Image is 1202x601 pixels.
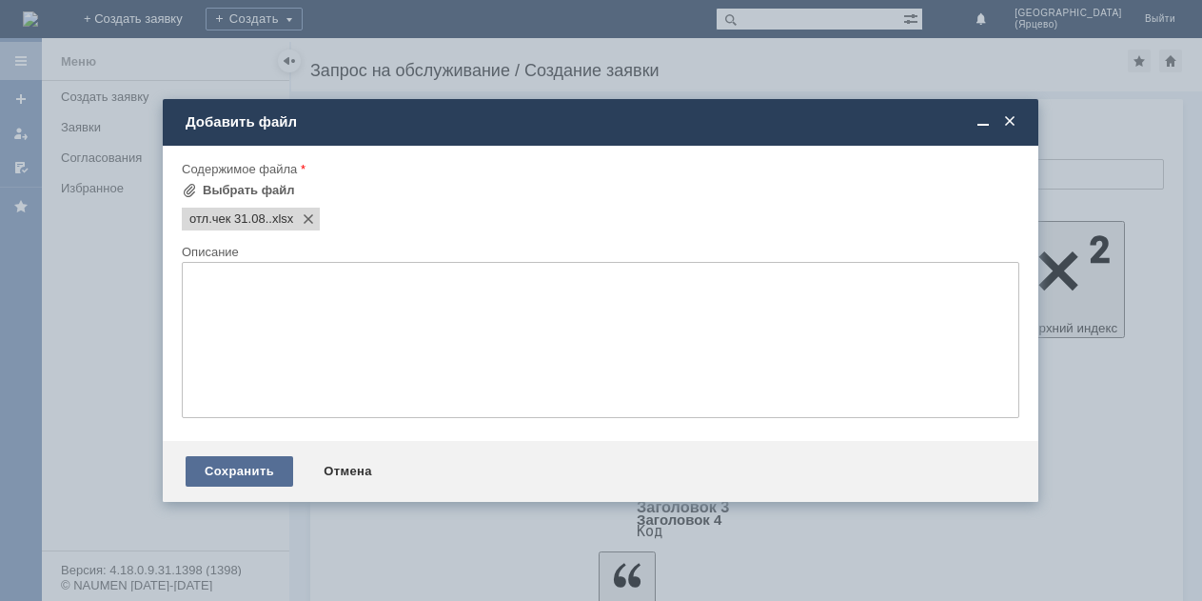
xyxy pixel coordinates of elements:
div: Содержимое файла [182,163,1015,175]
div: Описание [182,246,1015,258]
span: Закрыть [1000,113,1019,130]
span: отл.чек 31.08..xlsx [189,211,268,227]
span: Свернуть (Ctrl + M) [974,113,993,130]
div: Выбрать файл [203,183,295,198]
div: Добавить файл [186,113,1019,130]
span: отл.чек 31.08..xlsx [268,211,293,227]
